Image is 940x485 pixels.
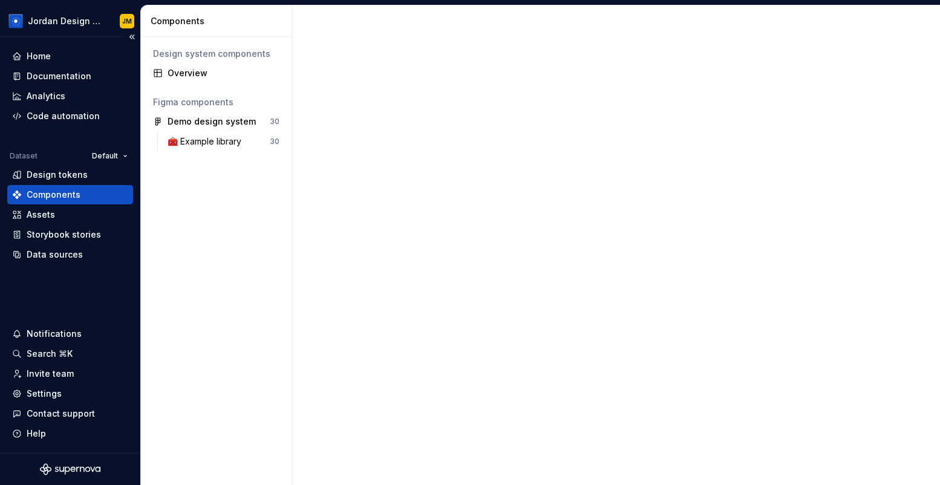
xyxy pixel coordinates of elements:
div: Storybook stories [27,229,101,241]
div: Demo design system [168,116,256,128]
div: Search ⌘K [27,348,73,360]
a: Design tokens [7,165,133,184]
div: Invite team [27,368,74,380]
div: 🧰 Example library [168,135,246,148]
a: 🧰 Example library30 [163,132,284,151]
a: Code automation [7,106,133,126]
a: Documentation [7,67,133,86]
a: Components [7,185,133,204]
div: 30 [270,117,279,126]
div: Contact support [27,408,95,420]
div: Home [27,50,51,62]
div: Design tokens [27,169,88,181]
div: Data sources [27,249,83,261]
div: Documentation [27,70,91,82]
div: Components [27,189,80,201]
div: Jordan Design System [28,15,105,27]
a: Analytics [7,86,133,106]
img: 049812b6-2877-400d-9dc9-987621144c16.png [8,14,23,28]
div: Code automation [27,110,100,122]
div: Notifications [27,328,82,340]
button: Search ⌘K [7,344,133,363]
button: Notifications [7,324,133,343]
a: Assets [7,205,133,224]
svg: Supernova Logo [40,463,100,475]
span: Default [92,151,118,161]
div: Help [27,428,46,440]
button: Help [7,424,133,443]
div: Settings [27,388,62,400]
button: Default [86,148,133,164]
div: 30 [270,137,279,146]
div: Overview [168,67,279,79]
a: Storybook stories [7,225,133,244]
div: Analytics [27,90,65,102]
a: Home [7,47,133,66]
button: Jordan Design SystemJM [2,8,138,34]
div: Assets [27,209,55,221]
button: Collapse sidebar [123,28,140,45]
div: JM [122,16,132,26]
div: Dataset [10,151,38,161]
div: Design system components [153,48,279,60]
div: Components [151,15,287,27]
div: Figma components [153,96,279,108]
button: Contact support [7,404,133,423]
a: Overview [148,63,284,83]
a: Settings [7,384,133,403]
a: Demo design system30 [148,112,284,131]
a: Data sources [7,245,133,264]
a: Invite team [7,364,133,383]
